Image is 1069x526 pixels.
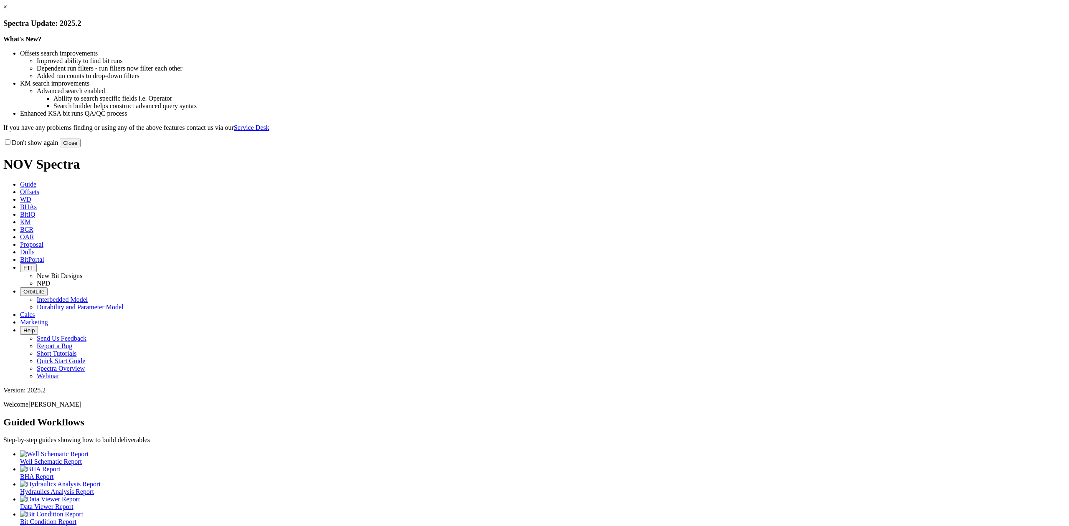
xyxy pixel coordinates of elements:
span: Guide [20,181,36,188]
span: Calcs [20,311,35,318]
a: Interbedded Model [37,296,88,303]
a: Report a Bug [37,342,72,349]
a: Short Tutorials [37,350,77,357]
img: Well Schematic Report [20,450,89,458]
span: Bit Condition Report [20,518,76,525]
a: NPD [37,280,50,287]
span: Dulls [20,248,35,255]
a: New Bit Designs [37,272,82,279]
li: Improved ability to find bit runs [37,57,1066,65]
span: Proposal [20,241,43,248]
li: Advanced search enabled [37,87,1066,95]
span: OrbitLite [23,288,44,295]
li: Search builder helps construct advanced query syntax [53,102,1066,110]
li: Enhanced KSA bit runs QA/QC process [20,110,1066,117]
p: Welcome [3,401,1066,408]
span: WD [20,196,31,203]
span: Offsets [20,188,39,195]
input: Don't show again [5,139,10,145]
p: Step-by-step guides showing how to build deliverables [3,436,1066,444]
h2: Guided Workflows [3,417,1066,428]
span: KM [20,218,31,225]
li: Dependent run filters - run filters now filter each other [37,65,1066,72]
a: Send Us Feedback [37,335,86,342]
a: Spectra Overview [37,365,85,372]
span: Marketing [20,319,48,326]
span: Hydraulics Analysis Report [20,488,94,495]
span: FTT [23,265,33,271]
span: Help [23,327,35,334]
li: Added run counts to drop-down filters [37,72,1066,80]
span: OAR [20,233,34,240]
h1: NOV Spectra [3,157,1066,172]
img: BHA Report [20,465,60,473]
h3: Spectra Update: 2025.2 [3,19,1066,28]
a: Service Desk [234,124,269,131]
img: Data Viewer Report [20,496,80,503]
img: Bit Condition Report [20,511,83,518]
span: BitPortal [20,256,44,263]
span: BHAs [20,203,37,210]
a: × [3,3,7,10]
img: Hydraulics Analysis Report [20,480,101,488]
span: BitIQ [20,211,35,218]
button: Close [60,139,81,147]
span: BHA Report [20,473,53,480]
a: Durability and Parameter Model [37,303,124,311]
p: If you have any problems finding or using any of the above features contact us via our [3,124,1066,131]
li: Offsets search improvements [20,50,1066,57]
a: Webinar [37,372,59,379]
strong: What's New? [3,35,41,43]
a: Quick Start Guide [37,357,85,364]
li: Ability to search specific fields i.e. Operator [53,95,1066,102]
label: Don't show again [3,139,58,146]
li: KM search improvements [20,80,1066,87]
span: [PERSON_NAME] [28,401,81,408]
span: BCR [20,226,33,233]
span: Well Schematic Report [20,458,82,465]
span: Data Viewer Report [20,503,73,510]
div: Version: 2025.2 [3,387,1066,394]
